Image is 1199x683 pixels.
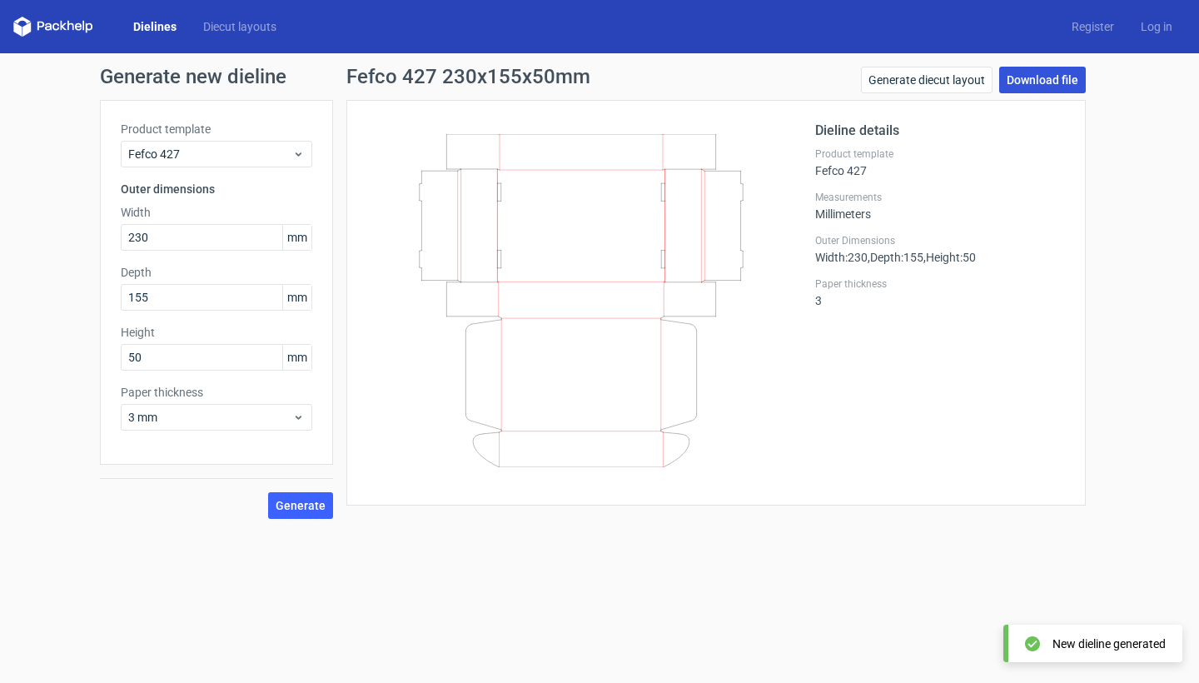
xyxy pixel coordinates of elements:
[815,277,1065,291] label: Paper thickness
[999,67,1086,93] a: Download file
[128,146,292,162] span: Fefco 427
[121,121,312,137] label: Product template
[346,67,590,87] h1: Fefco 427 230x155x50mm
[815,234,1065,247] label: Outer Dimensions
[815,251,868,264] span: Width : 230
[121,264,312,281] label: Depth
[815,147,1065,177] div: Fefco 427
[1052,636,1166,652] div: New dieline generated
[100,67,1099,87] h1: Generate new dieline
[815,277,1065,307] div: 3
[815,147,1065,161] label: Product template
[923,251,976,264] span: , Height : 50
[282,285,311,310] span: mm
[868,251,923,264] span: , Depth : 155
[276,500,326,511] span: Generate
[121,384,312,401] label: Paper thickness
[121,181,312,197] h3: Outer dimensions
[268,492,333,519] button: Generate
[815,121,1065,141] h2: Dieline details
[815,191,1065,204] label: Measurements
[815,191,1065,221] div: Millimeters
[282,345,311,370] span: mm
[1058,18,1127,35] a: Register
[190,18,290,35] a: Diecut layouts
[861,67,993,93] a: Generate diecut layout
[120,18,190,35] a: Dielines
[282,225,311,250] span: mm
[121,204,312,221] label: Width
[128,409,292,426] span: 3 mm
[121,324,312,341] label: Height
[1127,18,1186,35] a: Log in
